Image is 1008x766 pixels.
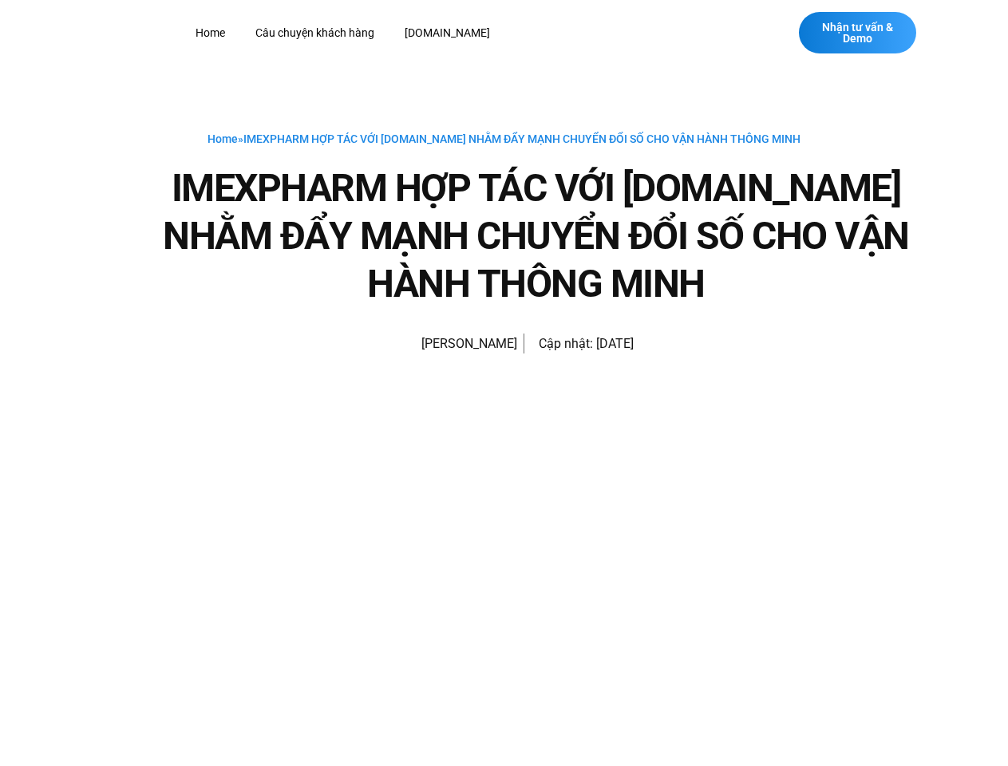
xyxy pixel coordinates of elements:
span: [PERSON_NAME] [413,333,517,355]
h1: IMEXPHARM HỢP TÁC VỚI [DOMAIN_NAME] NHẰM ĐẨY MẠNH CHUYỂN ĐỔI SỐ CHO VẬN HÀNH THÔNG MINH [121,164,951,308]
a: Home [184,18,237,48]
span: » [208,132,800,145]
a: Nhận tư vấn & Demo [799,12,916,53]
a: Home [208,132,238,145]
span: Nhận tư vấn & Demo [815,22,900,44]
nav: Menu [184,18,719,48]
span: Cập nhật: [539,336,593,351]
time: [DATE] [596,336,634,351]
a: [DOMAIN_NAME] [393,18,502,48]
span: IMEXPHARM HỢP TÁC VỚI [DOMAIN_NAME] NHẰM ĐẨY MẠNH CHUYỂN ĐỔI SỐ CHO VẬN HÀNH THÔNG MINH [243,132,800,145]
a: Picture of Đoàn Đức [PERSON_NAME] [375,324,517,364]
a: Câu chuyện khách hàng [243,18,386,48]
